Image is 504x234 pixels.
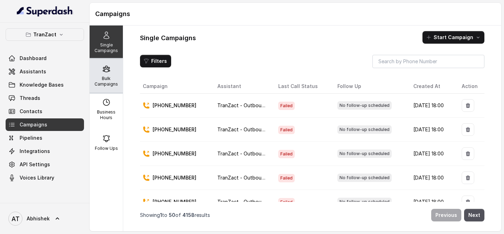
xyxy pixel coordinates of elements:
span: Integrations [20,148,50,155]
button: Previous [431,209,461,221]
p: [PHONE_NUMBER] [153,174,196,181]
span: Voices Library [20,174,54,181]
span: 50 [169,212,175,218]
td: [DATE] 18:00 [408,190,456,214]
h1: Campaigns [95,8,496,20]
a: Dashboard [6,52,84,65]
span: No follow-up scheduled [337,125,392,134]
button: Filters [140,55,171,67]
p: [PHONE_NUMBER] [153,150,196,157]
p: Business Hours [92,109,120,120]
th: Last Call Status [273,79,331,94]
span: No follow-up scheduled [337,149,392,158]
a: Knowledge Bases [6,79,84,91]
a: Pipelines [6,132,84,144]
span: Knowledge Bases [20,81,64,88]
a: Contacts [6,105,84,118]
span: No follow-up scheduled [337,198,392,206]
th: Assistant [212,79,273,94]
p: Follow Ups [95,146,118,151]
p: [PHONE_NUMBER] [153,126,196,133]
span: Dashboard [20,55,47,62]
span: Threads [20,95,40,102]
p: Single Campaigns [92,42,120,53]
text: AT [12,215,20,222]
span: Campaigns [20,121,47,128]
span: Pipelines [20,134,42,141]
td: [DATE] 18:00 [408,142,456,166]
nav: Pagination [140,205,484,226]
span: 1 [160,212,162,218]
th: Follow Up [332,79,408,94]
p: Bulk Campaigns [92,76,120,87]
span: Failed [278,198,295,206]
img: light.svg [17,6,73,17]
button: Next [464,209,484,221]
span: Failed [278,174,295,182]
span: TranZact - Outbound Call Assistant [217,175,300,181]
span: No follow-up scheduled [337,101,392,110]
td: [DATE] 18:00 [408,118,456,142]
span: TranZact - Outbound Call Assistant [217,151,300,156]
th: Campaign [140,79,212,94]
span: Failed [278,126,295,134]
p: [PHONE_NUMBER] [153,102,196,109]
input: Search by Phone Number [372,55,484,68]
td: [DATE] 18:00 [408,166,456,190]
p: Showing to of results [140,212,210,219]
h1: Single Campaigns [140,32,196,44]
span: TranZact - Outbound Call Assistant [217,199,300,205]
th: Created At [408,79,456,94]
span: API Settings [20,161,50,168]
span: TranZact - Outbound Call Assistant [217,102,300,108]
span: 4158 [182,212,195,218]
span: Failed [278,102,295,110]
a: Abhishek [6,209,84,228]
a: Campaigns [6,118,84,131]
td: [DATE] 18:00 [408,94,456,118]
a: Integrations [6,145,84,158]
a: Voices Library [6,171,84,184]
p: TranZact [33,30,56,39]
span: Assistants [20,68,46,75]
th: Action [456,79,484,94]
button: TranZact [6,28,84,41]
span: TranZact - Outbound Call Assistant [217,126,300,132]
a: API Settings [6,158,84,171]
span: Failed [278,150,295,158]
button: Start Campaign [422,31,484,44]
p: [PHONE_NUMBER] [153,198,196,205]
span: No follow-up scheduled [337,174,392,182]
a: Threads [6,92,84,104]
a: Assistants [6,65,84,78]
span: Abhishek [27,215,50,222]
span: Contacts [20,108,42,115]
